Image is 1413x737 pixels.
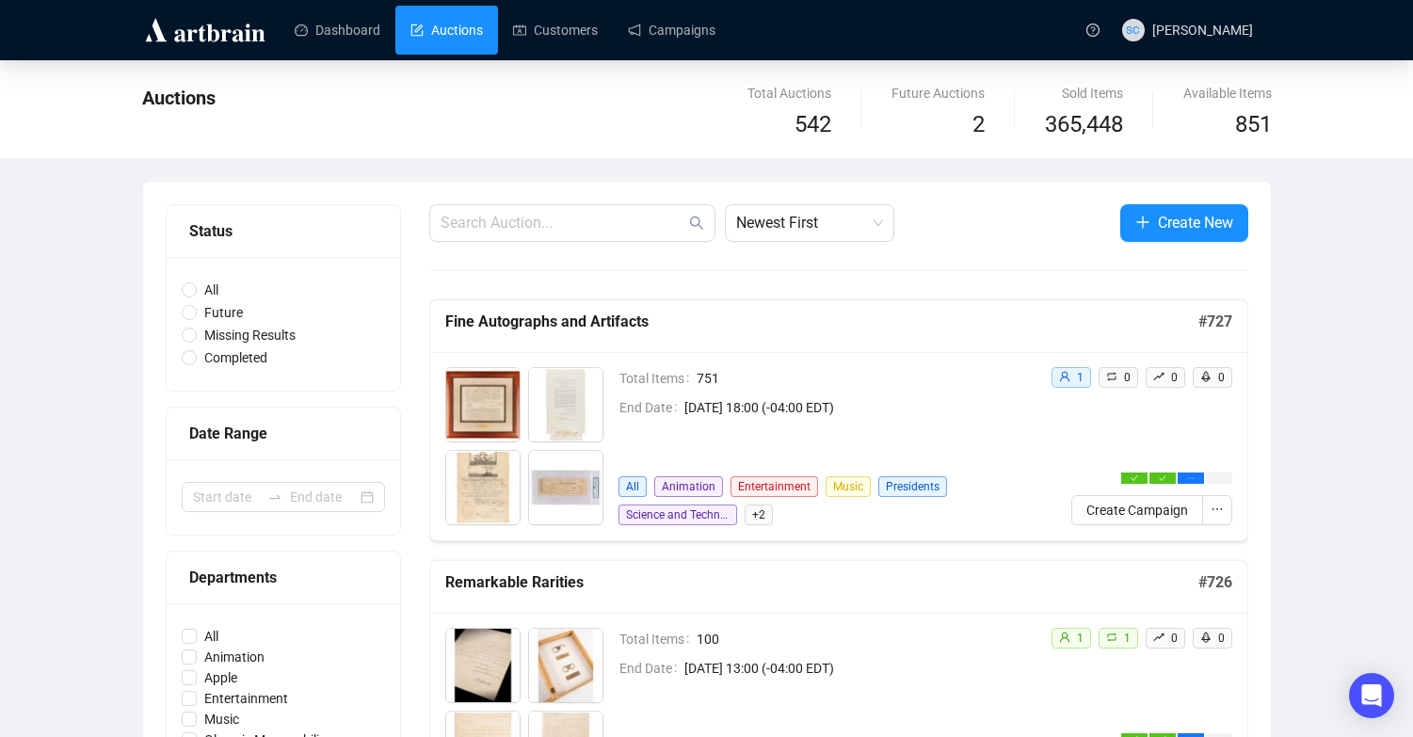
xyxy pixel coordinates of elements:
span: 0 [1218,371,1225,384]
span: Entertainment [197,688,296,709]
span: 2 [972,111,985,137]
img: 7002_1.jpg [529,629,602,702]
span: 0 [1218,632,1225,645]
span: plus [1135,215,1150,230]
span: Science and Technology [618,505,737,525]
span: [PERSON_NAME] [1152,23,1253,38]
button: Create New [1120,204,1248,242]
span: + 2 [745,505,773,525]
span: user [1059,632,1070,643]
div: Date Range [189,422,377,445]
span: check [1159,474,1166,482]
span: Entertainment [731,476,818,497]
span: Music [826,476,871,497]
h5: Fine Autographs and Artifacts [445,311,1198,333]
span: All [197,280,226,300]
span: All [618,476,647,497]
a: Fine Autographs and Artifacts#727Total Items751End Date[DATE] 18:00 (-04:00 EDT)AllAnimationEnter... [429,299,1248,541]
div: Future Auctions [891,83,985,104]
span: Total Items [619,629,697,649]
span: rise [1153,371,1164,382]
span: 0 [1171,632,1178,645]
span: search [689,216,704,231]
span: rise [1153,632,1164,643]
div: Available Items [1183,83,1272,104]
input: Search Auction... [441,212,685,234]
span: Presidents [878,476,947,497]
span: SC [1126,21,1139,39]
span: 542 [795,111,831,137]
a: Auctions [410,6,483,55]
span: All [197,626,226,647]
span: Auctions [142,87,216,109]
span: ellipsis [1211,503,1224,516]
span: 851 [1235,111,1272,137]
span: rocket [1200,371,1212,382]
span: check [1131,474,1138,482]
span: Animation [654,476,723,497]
span: 365,448 [1045,107,1123,143]
h5: # 726 [1198,571,1232,594]
span: 100 [697,629,1036,649]
span: Music [197,709,247,729]
span: Create Campaign [1086,500,1188,521]
div: Departments [189,566,377,589]
span: Completed [197,347,275,368]
img: logo [142,15,268,45]
span: rocket [1200,632,1212,643]
a: Customers [513,6,598,55]
input: End date [290,487,357,507]
span: 0 [1124,371,1131,384]
a: Campaigns [628,6,715,55]
img: 7001_1.jpg [446,629,520,702]
span: retweet [1106,632,1117,643]
span: 751 [697,368,1036,389]
span: End Date [619,397,684,418]
div: Sold Items [1045,83,1123,104]
span: Total Items [619,368,697,389]
span: Newest First [736,205,883,241]
span: retweet [1106,371,1117,382]
span: 1 [1124,632,1131,645]
span: swap-right [267,489,282,505]
span: Future [197,302,250,323]
a: Dashboard [295,6,380,55]
img: 4_1.jpg [529,451,602,524]
span: user [1059,371,1070,382]
span: question-circle [1086,24,1100,37]
h5: Remarkable Rarities [445,571,1198,594]
span: [DATE] 13:00 (-04:00 EDT) [684,658,1036,679]
img: 2_1.jpg [529,368,602,441]
img: 3_1.jpg [446,451,520,524]
span: End Date [619,658,684,679]
div: Total Auctions [747,83,831,104]
div: Status [189,219,377,243]
span: ellipsis [1187,474,1195,482]
h5: # 727 [1198,311,1232,333]
span: Apple [197,667,245,688]
span: 1 [1077,371,1084,384]
img: 1_1.jpg [446,368,520,441]
span: 0 [1171,371,1178,384]
input: Start date [193,487,260,507]
span: [DATE] 18:00 (-04:00 EDT) [684,397,1036,418]
button: Create Campaign [1071,495,1203,525]
span: Create New [1158,211,1233,234]
span: to [267,489,282,505]
div: Open Intercom Messenger [1349,673,1394,718]
span: Animation [197,647,272,667]
span: Missing Results [197,325,303,345]
span: 1 [1077,632,1084,645]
